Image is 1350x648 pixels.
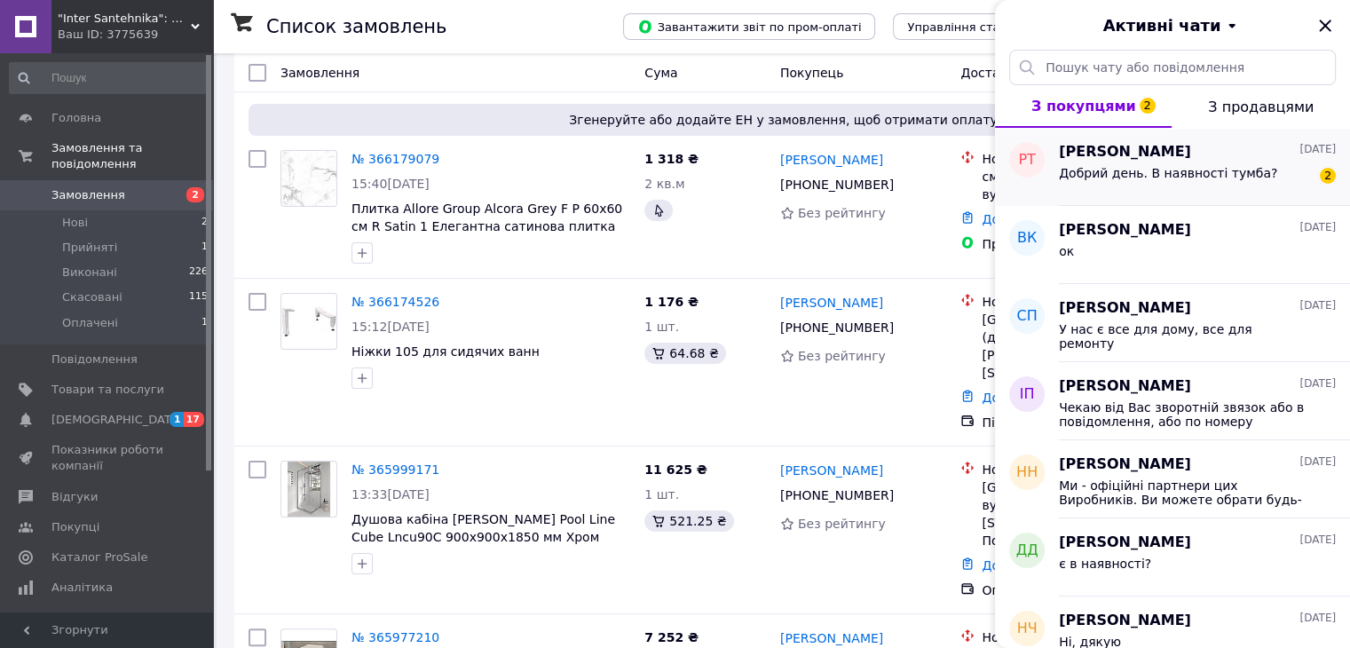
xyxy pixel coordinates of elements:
[51,110,101,126] span: Головна
[62,240,117,256] span: Прийняті
[893,13,1057,40] button: Управління статусами
[1059,142,1191,162] span: [PERSON_NAME]
[1320,168,1336,184] span: 2
[644,487,679,502] span: 1 шт.
[960,66,1091,80] span: Доставка та оплата
[644,510,733,532] div: 521.25 ₴
[1059,611,1191,631] span: [PERSON_NAME]
[51,610,164,642] span: Інструменти веб-майстра та SEO
[266,16,446,37] h1: Список замовлень
[1059,557,1151,571] span: є в наявності?
[351,630,439,644] a: № 365977210
[1017,228,1037,249] span: ВК
[201,240,208,256] span: 1
[982,311,1163,382] div: [GEOGRAPHIC_DATA], №69 (до 5 кг): просп. [PERSON_NAME][STREET_ADDRESS] 101
[780,294,883,312] a: [PERSON_NAME]
[1299,376,1336,391] span: [DATE]
[777,315,897,340] div: [PHONE_NUMBER]
[982,293,1163,311] div: Нова Пошта
[982,150,1163,168] div: Нова Пошта
[982,478,1163,549] div: [GEOGRAPHIC_DATA], №131: вул. [PERSON_NAME][STREET_ADDRESS] Початок)
[1059,478,1311,507] span: Ми - офіційні партнери цих Виробників. Ви можете обрати будь-яку тумбу. На сайті ціни роздрібні В...
[1299,142,1336,157] span: [DATE]
[351,202,622,251] a: Плитка Allore Group Alcora Grey F P 60x60 см R Satin 1 Елегантна сатинова плитка Стильна плитка д...
[1059,454,1191,475] span: [PERSON_NAME]
[51,489,98,505] span: Відгуки
[1059,322,1311,351] span: У нас є все для дому, все для ремонту
[256,111,1311,129] span: Згенеруйте або додайте ЕН у замовлення, щоб отримати оплату
[780,151,883,169] a: [PERSON_NAME]
[907,20,1043,34] span: Управління статусами
[201,315,208,331] span: 1
[281,306,336,337] img: Фото товару
[798,517,886,531] span: Без рейтингу
[51,412,183,428] span: [DEMOGRAPHIC_DATA]
[982,628,1163,646] div: Нова Пошта
[1017,619,1038,639] span: НЧ
[280,150,337,207] a: Фото товару
[1314,15,1336,36] button: Закрити
[644,320,679,334] span: 1 шт.
[280,461,337,518] a: Фото товару
[644,66,677,80] span: Cума
[280,293,337,350] a: Фото товару
[51,580,113,596] span: Аналітика
[1299,454,1336,470] span: [DATE]
[288,462,330,517] img: Фото товару
[982,414,1163,431] div: Післяплата
[1020,384,1035,405] span: ІП
[62,289,122,305] span: Скасовані
[1009,50,1336,85] input: Пошук чату або повідомлення
[1172,85,1350,128] button: З продавцями
[62,215,88,231] span: Нові
[280,66,359,80] span: Замовлення
[982,558,1052,573] a: Додати ЕН
[1016,306,1037,327] span: СП
[351,295,439,309] a: № 366174526
[1016,541,1038,561] span: ДД
[1102,14,1220,37] span: Активні чати
[995,206,1350,284] button: ВК[PERSON_NAME][DATE]ок
[982,581,1163,599] div: Оплата на рахунок
[1059,220,1191,241] span: [PERSON_NAME]
[1208,99,1314,115] span: З продавцями
[995,362,1350,440] button: ІП[PERSON_NAME][DATE]Чекаю від Вас зворотній звязок або в повідомлення, або по номеру телефона в ...
[1059,244,1074,258] span: ок
[1059,533,1191,553] span: [PERSON_NAME]
[51,140,213,172] span: Замовлення та повідомлення
[351,462,439,477] a: № 365999171
[995,85,1172,128] button: З покупцями2
[777,172,897,197] div: [PHONE_NUMBER]
[351,320,430,334] span: 15:12[DATE]
[51,442,164,474] span: Показники роботи компанії
[644,462,707,477] span: 11 625 ₴
[51,187,125,203] span: Замовлення
[62,315,118,331] span: Оплачені
[184,412,204,427] span: 17
[189,265,208,281] span: 226
[351,344,540,359] a: Ніжки 105 для сидячих ванн
[995,284,1350,362] button: СП[PERSON_NAME][DATE]У нас є все для дому, все для ремонту
[351,152,439,166] a: № 366179079
[982,391,1052,405] a: Додати ЕН
[51,549,147,565] span: Каталог ProSale
[1016,462,1038,483] span: НН
[58,11,191,27] span: "Inter Santehnika": Стильна та функціональна сантехніка для вашого комфорту!
[982,235,1163,253] div: Пром-оплата
[1059,376,1191,397] span: [PERSON_NAME]
[780,629,883,647] a: [PERSON_NAME]
[982,212,1052,226] a: Додати ЕН
[644,295,699,309] span: 1 176 ₴
[780,66,843,80] span: Покупець
[351,177,430,191] span: 15:40[DATE]
[51,382,164,398] span: Товари та послуги
[1299,220,1336,235] span: [DATE]
[982,461,1163,478] div: Нова Пошта
[351,512,615,562] a: Душова кабіна [PERSON_NAME] Pool Line Cube Lncu90C 900x900x1850 мм Хром Скляний душ Душ без піддону
[1031,98,1136,115] span: З покупцями
[1018,150,1035,170] span: РТ
[1299,611,1336,626] span: [DATE]
[995,128,1350,206] button: РТ[PERSON_NAME][DATE]Добрий день. В наявності тумба?2
[798,349,886,363] span: Без рейтингу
